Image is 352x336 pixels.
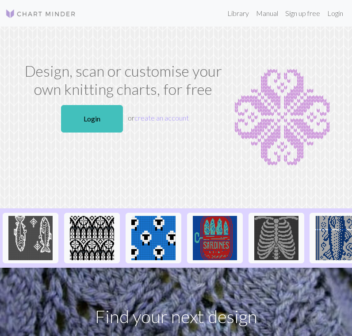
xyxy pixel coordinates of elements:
a: New Piskel-1.png (2).png [249,233,304,241]
a: tracery [64,233,120,241]
img: Logo [5,8,76,19]
img: New Piskel-1.png (2).png [254,216,298,260]
img: Chart example [234,62,330,173]
button: Sardines in a can [187,213,243,263]
img: tracery [70,216,114,260]
a: Sardines in a can [187,233,243,241]
a: fishies :) [3,233,58,241]
img: fishies :) [8,216,53,260]
button: Sheep socks [126,213,181,263]
a: Sheep socks [126,233,181,241]
a: Manual [253,4,282,22]
button: fishies :) [3,213,58,263]
a: Library [224,4,253,22]
a: Login [324,4,347,22]
a: Sign up free [282,4,324,22]
img: Sardines in a can [193,216,237,260]
h1: Design, scan or customise your own knitting charts, for free [22,62,224,98]
a: create an account [134,113,189,122]
button: tracery [64,213,120,263]
p: or [22,102,224,136]
img: Sheep socks [131,216,176,260]
p: Find your next design [14,303,338,330]
button: New Piskel-1.png (2).png [249,213,304,263]
a: Login [61,105,123,133]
